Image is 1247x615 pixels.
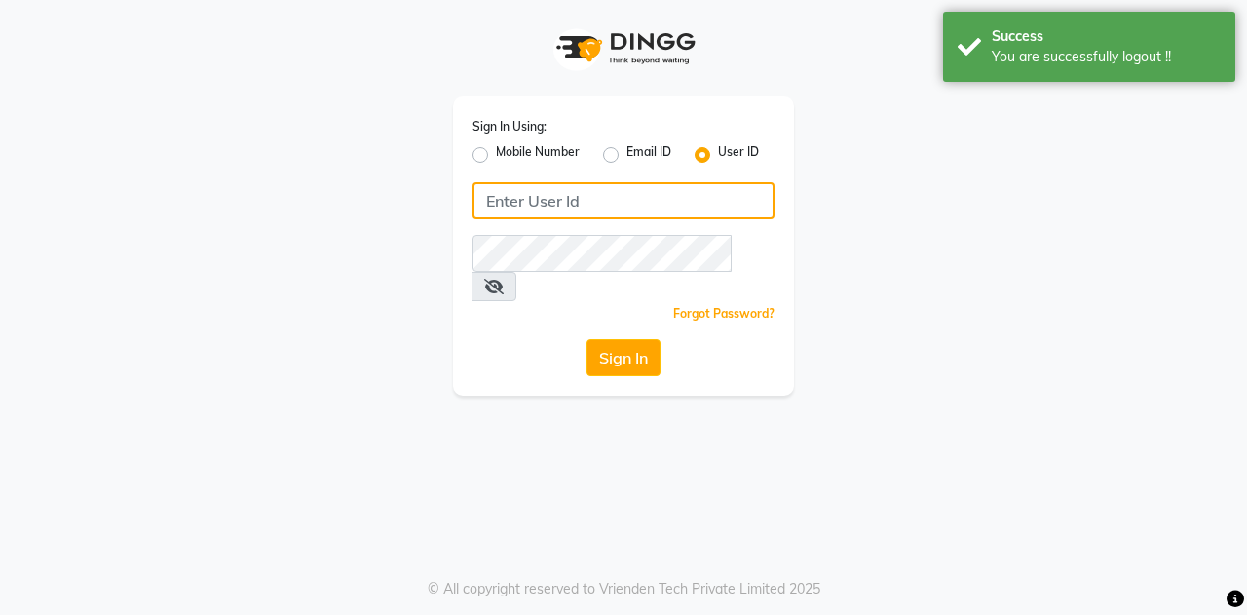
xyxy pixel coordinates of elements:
a: Forgot Password? [673,306,775,321]
input: Username [472,182,775,219]
label: Sign In Using: [472,118,547,135]
img: logo1.svg [546,19,701,77]
label: User ID [718,143,759,167]
input: Username [472,235,732,272]
label: Email ID [626,143,671,167]
label: Mobile Number [496,143,580,167]
div: You are successfully logout !! [992,47,1221,67]
div: Success [992,26,1221,47]
button: Sign In [586,339,661,376]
